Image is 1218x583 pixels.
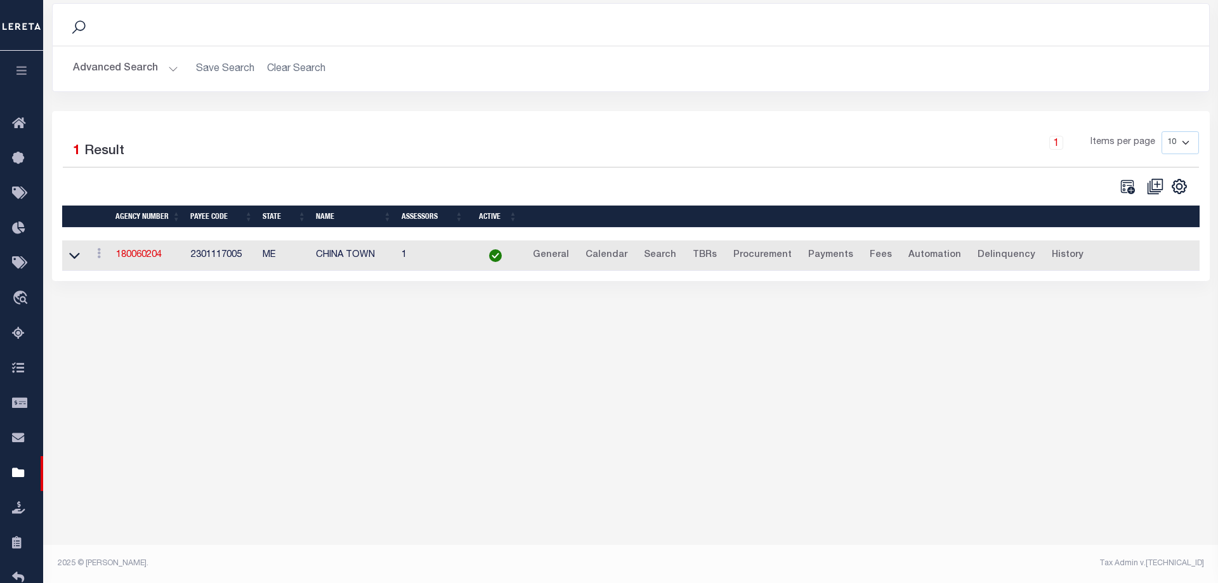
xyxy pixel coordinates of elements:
a: Procurement [728,246,797,266]
span: 1 [73,145,81,158]
a: Search [638,246,682,266]
th: Active: activate to sort column ascending [468,206,522,228]
td: CHINA TOWN [311,240,396,272]
a: Automation [903,246,967,266]
a: Delinquency [972,246,1041,266]
img: check-icon-green.svg [489,249,502,262]
th: Name: activate to sort column ascending [311,206,396,228]
a: 180060204 [116,251,162,259]
th: &nbsp; [522,206,1200,228]
a: Payments [802,246,859,266]
th: Payee Code: activate to sort column ascending [185,206,258,228]
a: Fees [864,246,898,266]
th: Agency Number: activate to sort column ascending [110,206,185,228]
a: TBRs [687,246,723,266]
a: History [1046,246,1089,266]
button: Advanced Search [73,56,178,81]
i: travel_explore [12,291,32,307]
th: Assessors: activate to sort column ascending [396,206,468,228]
span: Items per page [1090,136,1155,150]
label: Result [84,141,124,162]
td: 1 [396,240,468,272]
a: 1 [1049,136,1063,150]
a: Calendar [580,246,633,266]
th: State: activate to sort column ascending [258,206,311,228]
td: ME [258,240,311,272]
td: 2301117005 [186,240,258,272]
a: General [527,246,575,266]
